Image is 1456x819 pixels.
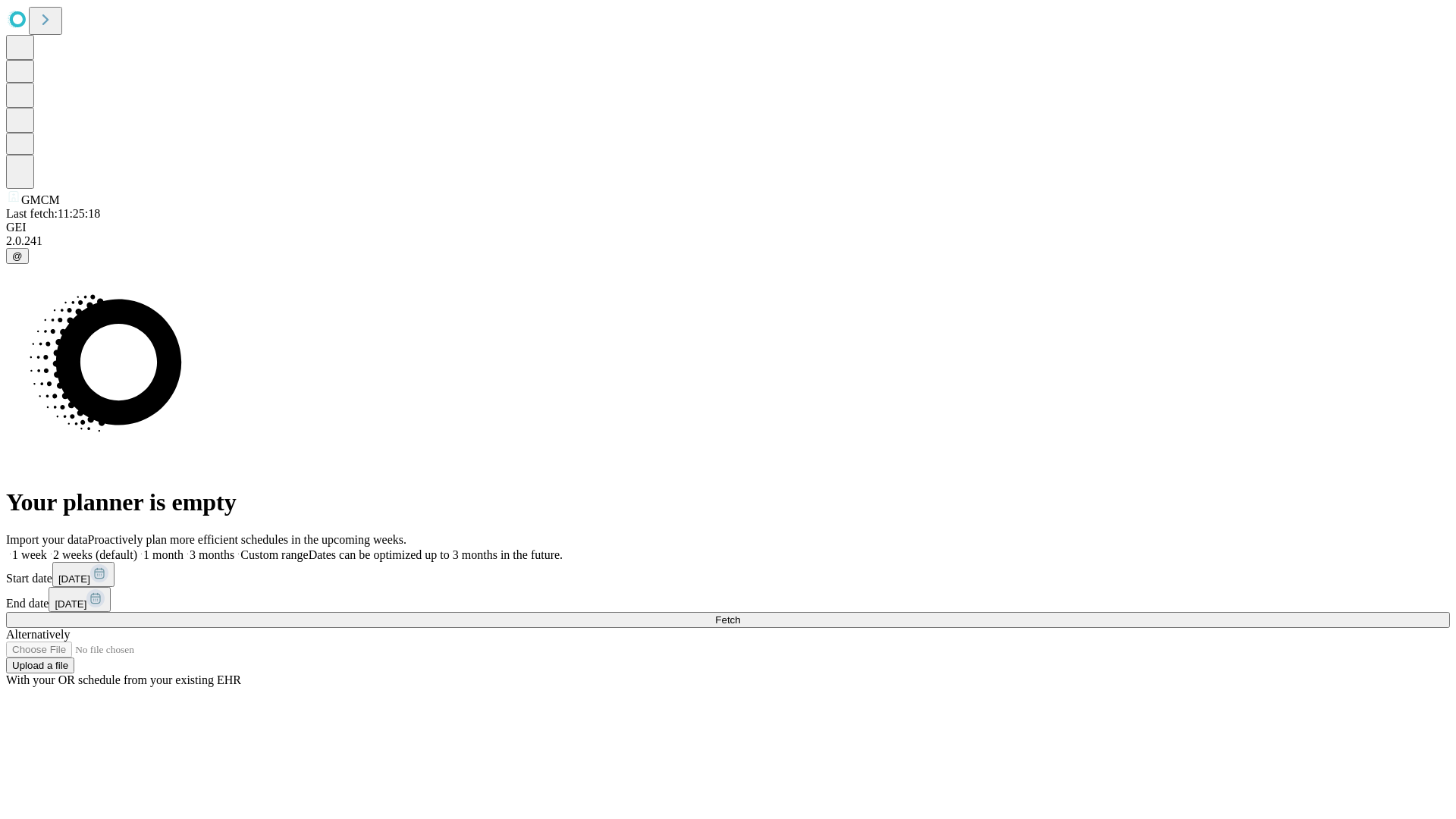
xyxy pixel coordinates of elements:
[6,612,1450,628] button: Fetch
[6,673,241,686] span: With your OR schedule from your existing EHR
[6,533,88,546] span: Import your data
[6,657,74,673] button: Upload a file
[715,614,740,626] span: Fetch
[49,587,111,612] button: [DATE]
[53,548,137,561] span: 2 weeks (default)
[6,207,100,220] span: Last fetch: 11:25:18
[143,548,184,561] span: 1 month
[6,628,70,641] span: Alternatively
[55,598,86,610] span: [DATE]
[21,193,60,206] span: GMCM
[190,548,234,561] span: 3 months
[240,548,308,561] span: Custom range
[88,533,406,546] span: Proactively plan more efficient schedules in the upcoming weeks.
[6,234,1450,248] div: 2.0.241
[6,562,1450,587] div: Start date
[58,573,90,585] span: [DATE]
[6,221,1450,234] div: GEI
[6,587,1450,612] div: End date
[12,250,23,262] span: @
[6,488,1450,516] h1: Your planner is empty
[52,562,115,587] button: [DATE]
[6,248,29,264] button: @
[309,548,563,561] span: Dates can be optimized up to 3 months in the future.
[12,548,47,561] span: 1 week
